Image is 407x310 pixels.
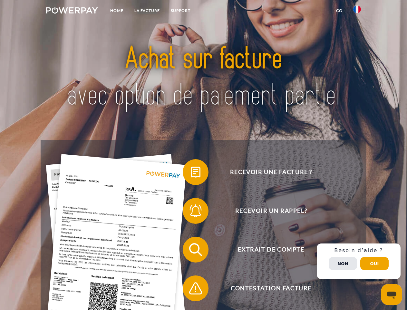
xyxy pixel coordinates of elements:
img: qb_bill.svg [188,164,204,180]
a: Home [105,5,129,16]
button: Extrait de compte [183,237,350,263]
h3: Besoin d’aide ? [321,247,397,254]
iframe: Bouton de lancement de la fenêtre de messagerie [381,284,402,305]
a: LA FACTURE [129,5,165,16]
div: Schnellhilfe [317,243,401,279]
img: qb_search.svg [188,242,204,258]
button: Recevoir un rappel? [183,198,350,224]
span: Recevoir un rappel? [192,198,350,224]
button: Recevoir une facture ? [183,159,350,185]
button: Oui [360,257,389,270]
button: Non [329,257,357,270]
span: Contestation Facture [192,275,350,301]
span: Recevoir une facture ? [192,159,350,185]
img: fr [353,5,361,13]
button: Contestation Facture [183,275,350,301]
a: Support [165,5,196,16]
a: CG [331,5,348,16]
img: logo-powerpay-white.svg [46,7,98,14]
img: qb_bell.svg [188,203,204,219]
span: Extrait de compte [192,237,350,263]
img: title-powerpay_fr.svg [62,31,345,124]
img: qb_warning.svg [188,280,204,296]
